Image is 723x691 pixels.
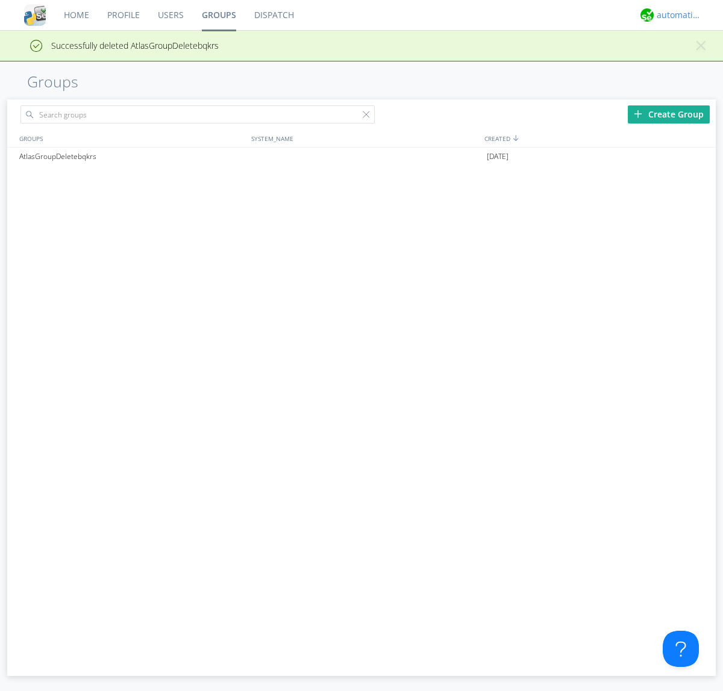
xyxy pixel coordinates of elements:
img: cddb5a64eb264b2086981ab96f4c1ba7 [24,4,46,26]
iframe: Toggle Customer Support [663,631,699,667]
span: Successfully deleted AtlasGroupDeletebqkrs [9,40,219,51]
div: AtlasGroupDeletebqkrs [16,148,248,166]
div: SYSTEM_NAME [248,130,481,147]
a: AtlasGroupDeletebqkrs[DATE] [7,148,716,166]
span: [DATE] [487,148,509,166]
div: CREATED [481,130,716,147]
input: Search groups [20,105,375,124]
img: plus.svg [634,110,642,118]
img: d2d01cd9b4174d08988066c6d424eccd [640,8,654,22]
div: GROUPS [16,130,245,147]
div: Create Group [628,105,710,124]
div: automation+atlas [657,9,702,21]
